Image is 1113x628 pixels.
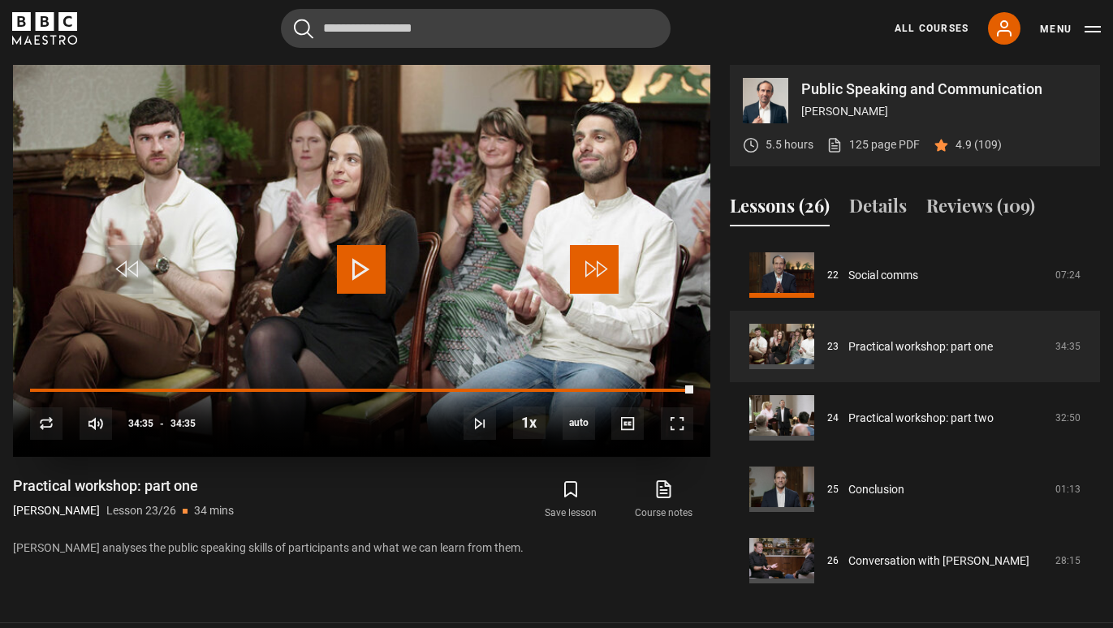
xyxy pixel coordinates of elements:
[281,9,671,48] input: Search
[12,12,77,45] svg: BBC Maestro
[524,476,617,523] button: Save lesson
[106,502,176,519] p: Lesson 23/26
[611,407,644,440] button: Captions
[128,409,153,438] span: 34:35
[13,65,710,457] video-js: Video Player
[895,21,968,36] a: All Courses
[826,136,920,153] a: 125 page PDF
[13,476,234,496] h1: Practical workshop: part one
[848,481,904,498] a: Conclusion
[661,407,693,440] button: Fullscreen
[563,407,595,440] span: auto
[801,103,1087,120] p: [PERSON_NAME]
[294,19,313,39] button: Submit the search query
[80,407,112,440] button: Mute
[618,476,710,523] a: Course notes
[563,407,595,440] div: Current quality: 720p
[13,502,100,519] p: [PERSON_NAME]
[30,389,693,392] div: Progress Bar
[926,192,1035,226] button: Reviews (109)
[1040,21,1101,37] button: Toggle navigation
[801,82,1087,97] p: Public Speaking and Communication
[848,267,918,284] a: Social comms
[513,406,546,439] button: Playback Rate
[13,540,710,557] p: [PERSON_NAME] analyses the public speaking skills of participants and what we can learn from them.
[170,409,196,438] span: 34:35
[848,338,993,355] a: Practical workshop: part one
[160,418,164,429] span: -
[730,192,830,226] button: Lessons (26)
[30,407,63,440] button: Replay
[848,410,994,427] a: Practical workshop: part two
[766,136,813,153] p: 5.5 hours
[194,502,234,519] p: 34 mins
[849,192,907,226] button: Details
[848,553,1029,570] a: Conversation with [PERSON_NAME]
[956,136,1002,153] p: 4.9 (109)
[464,407,496,440] button: Next Lesson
